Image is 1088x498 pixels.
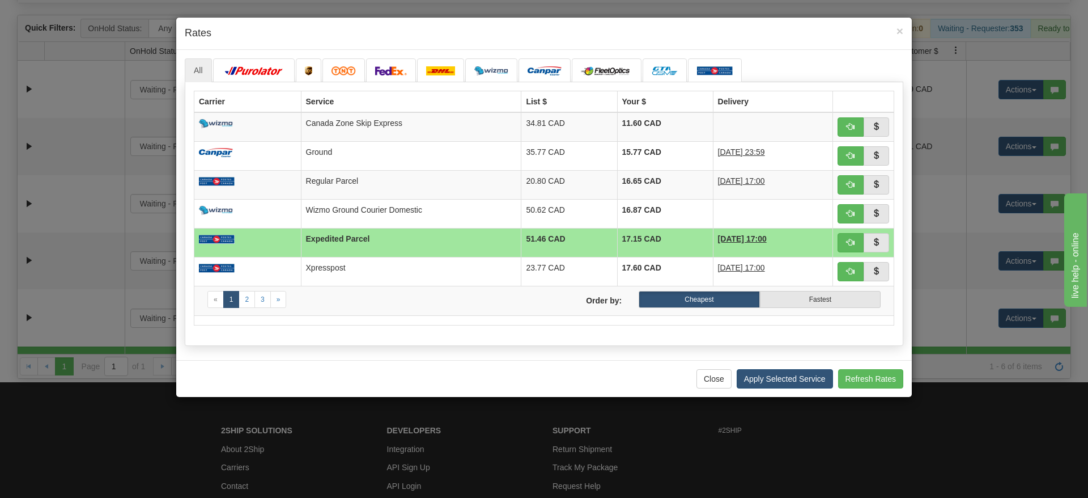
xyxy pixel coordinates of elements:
[199,148,233,157] img: campar.png
[521,199,617,228] td: 50.62 CAD
[331,66,356,75] img: tnt.png
[1062,191,1087,307] iframe: chat widget
[301,91,521,112] th: Service
[617,91,713,112] th: Your $
[896,25,903,37] button: Close
[214,296,218,303] span: «
[528,66,562,75] img: campar.png
[305,66,313,75] img: ups.png
[713,91,832,112] th: Delivery
[737,369,833,389] button: Apply Selected Service
[713,141,832,170] td: 1 Day
[301,141,521,170] td: Ground
[521,91,617,112] th: List $
[718,234,767,243] span: [DATE] 17:00
[194,91,301,112] th: Carrier
[426,66,455,75] img: dhl.png
[838,369,903,389] button: Refresh Rates
[199,177,235,186] img: Canada_post.png
[375,66,407,75] img: FedEx.png
[617,112,713,142] td: 11.60 CAD
[639,291,759,308] label: Cheapest
[521,228,617,257] td: 51.46 CAD
[521,257,617,286] td: 23.77 CAD
[713,170,832,199] td: 3 Days
[199,119,233,128] img: wizmo.png
[521,141,617,170] td: 35.77 CAD
[199,206,233,215] img: wizmo.png
[185,26,903,41] h4: Rates
[301,199,521,228] td: Wizmo Ground Courier Domestic
[277,296,280,303] span: »
[617,228,713,257] td: 17.15 CAD
[544,291,630,306] label: Order by:
[207,291,224,308] a: Previous
[617,170,713,199] td: 16.65 CAD
[199,235,235,244] img: Canada_post.png
[696,369,732,389] button: Close
[199,264,235,273] img: Canada_post.png
[474,66,508,75] img: wizmo.png
[652,66,678,75] img: CarrierLogo_10191.png
[270,291,287,308] a: Next
[254,291,271,308] a: 3
[223,291,240,308] a: 1
[760,291,881,308] label: Fastest
[617,199,713,228] td: 16.87 CAD
[185,58,212,82] a: All
[521,112,617,142] td: 34.81 CAD
[521,170,617,199] td: 20.80 CAD
[617,257,713,286] td: 17.60 CAD
[713,228,832,257] td: 2 Days
[718,263,765,272] span: [DATE] 17:00
[222,66,286,75] img: purolator.png
[239,291,255,308] a: 2
[581,66,632,75] img: CarrierLogo_10182.png
[718,147,765,157] span: [DATE] 23:59
[617,141,713,170] td: 15.77 CAD
[301,170,521,199] td: Regular Parcel
[8,7,105,20] div: live help - online
[718,176,765,185] span: [DATE] 17:00
[301,228,521,257] td: Expedited Parcel
[697,66,733,75] img: Canada_post.png
[713,257,832,286] td: 2 Days
[301,257,521,286] td: Xpresspost
[896,24,903,37] span: ×
[301,112,521,142] td: Canada Zone Skip Express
